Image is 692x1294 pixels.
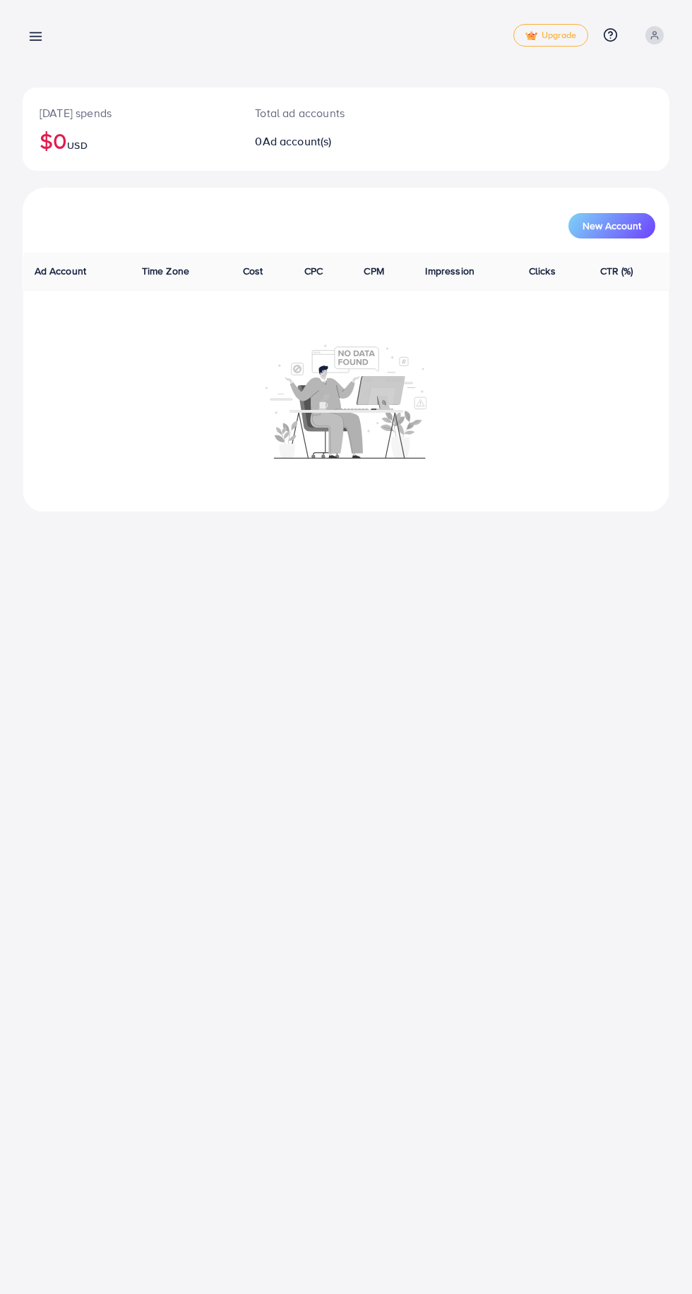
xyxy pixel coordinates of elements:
span: New Account [583,221,641,231]
button: New Account [568,213,655,238]
p: [DATE] spends [40,104,221,121]
span: Upgrade [525,30,576,41]
span: CPC [304,264,323,278]
img: tick [525,31,537,41]
span: CTR (%) [600,264,633,278]
span: Ad account(s) [263,133,332,149]
span: Ad Account [35,264,87,278]
span: CPM [364,264,383,278]
h2: $0 [40,127,221,154]
span: Clicks [529,264,556,278]
p: Total ad accounts [255,104,383,121]
a: tickUpgrade [513,24,588,47]
span: USD [67,138,87,152]
span: Impression [425,264,475,278]
span: Time Zone [142,264,189,278]
img: No account [266,343,426,459]
span: Cost [243,264,263,278]
h2: 0 [255,135,383,148]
